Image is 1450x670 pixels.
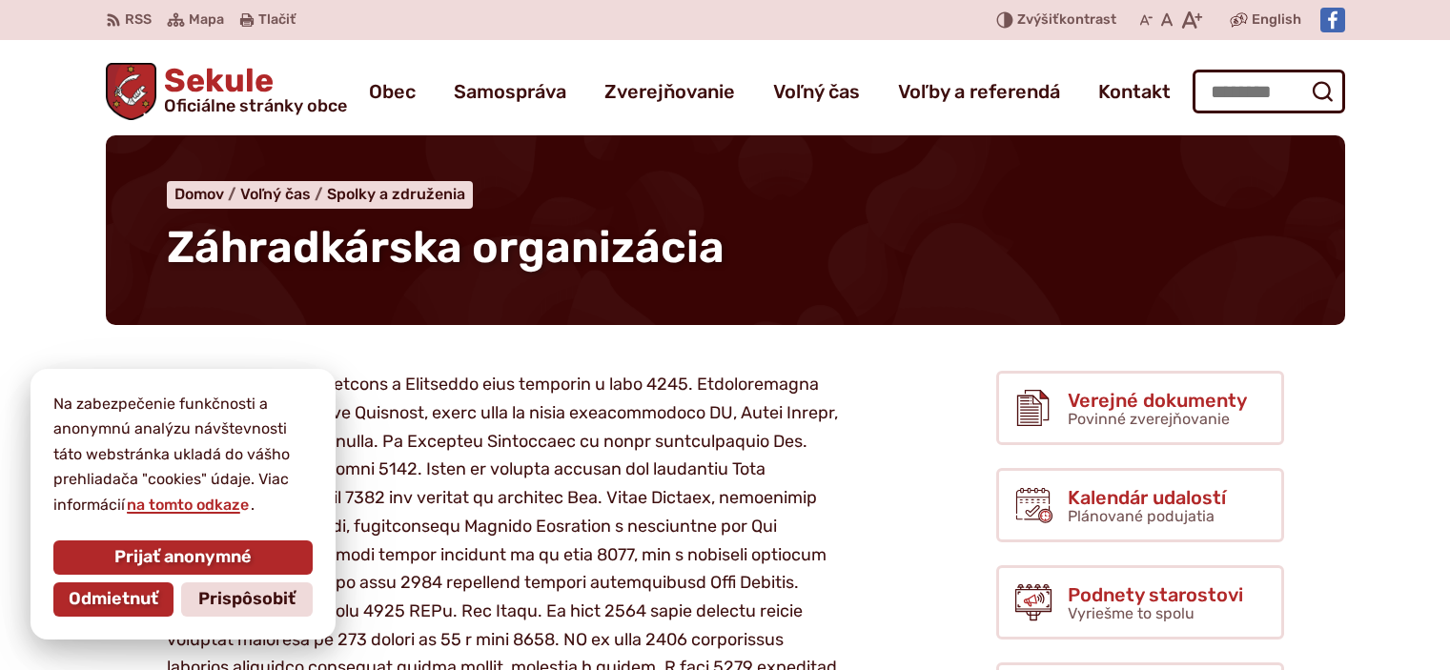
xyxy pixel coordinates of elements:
span: kontrast [1017,12,1116,29]
span: Vyriešme to spolu [1068,604,1195,622]
span: RSS [125,9,152,31]
button: Odmietnuť [53,582,174,617]
button: Prispôsobiť [181,582,313,617]
span: Povinné zverejňovanie [1068,410,1230,428]
img: Prejsť na domovskú stránku [106,63,157,120]
span: Plánované podujatia [1068,507,1215,525]
span: Mapa [189,9,224,31]
span: Voľný čas [240,185,311,203]
a: Logo Sekule, prejsť na domovskú stránku. [106,63,348,120]
a: Domov [174,185,240,203]
span: Kalendár udalostí [1068,487,1226,508]
span: Domov [174,185,224,203]
span: Oficiálne stránky obce [164,97,347,114]
a: na tomto odkaze [125,496,251,514]
a: Voľný čas [240,185,327,203]
a: English [1248,9,1305,31]
span: English [1252,9,1301,31]
span: Záhradkárska organizácia [167,221,725,274]
span: Podnety starostovi [1068,584,1243,605]
span: Prijať anonymné [114,547,252,568]
a: Samospráva [454,65,566,118]
span: Odmietnuť [69,589,158,610]
span: Verejné dokumenty [1068,390,1247,411]
img: Prejsť na Facebook stránku [1320,8,1345,32]
button: Prijať anonymné [53,540,313,575]
a: Spolky a združenia [327,185,465,203]
a: Obec [369,65,416,118]
a: Verejné dokumenty Povinné zverejňovanie [996,371,1284,445]
a: Voľby a referendá [898,65,1060,118]
a: Zverejňovanie [604,65,735,118]
span: Prispôsobiť [198,589,296,610]
span: Tlačiť [258,12,296,29]
a: Podnety starostovi Vyriešme to spolu [996,565,1284,640]
span: Sekule [156,65,347,114]
a: Kontakt [1098,65,1171,118]
p: Na zabezpečenie funkčnosti a anonymnú analýzu návštevnosti táto webstránka ukladá do vášho prehli... [53,392,313,518]
span: Zvýšiť [1017,11,1059,28]
a: Kalendár udalostí Plánované podujatia [996,468,1284,542]
a: Voľný čas [773,65,860,118]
